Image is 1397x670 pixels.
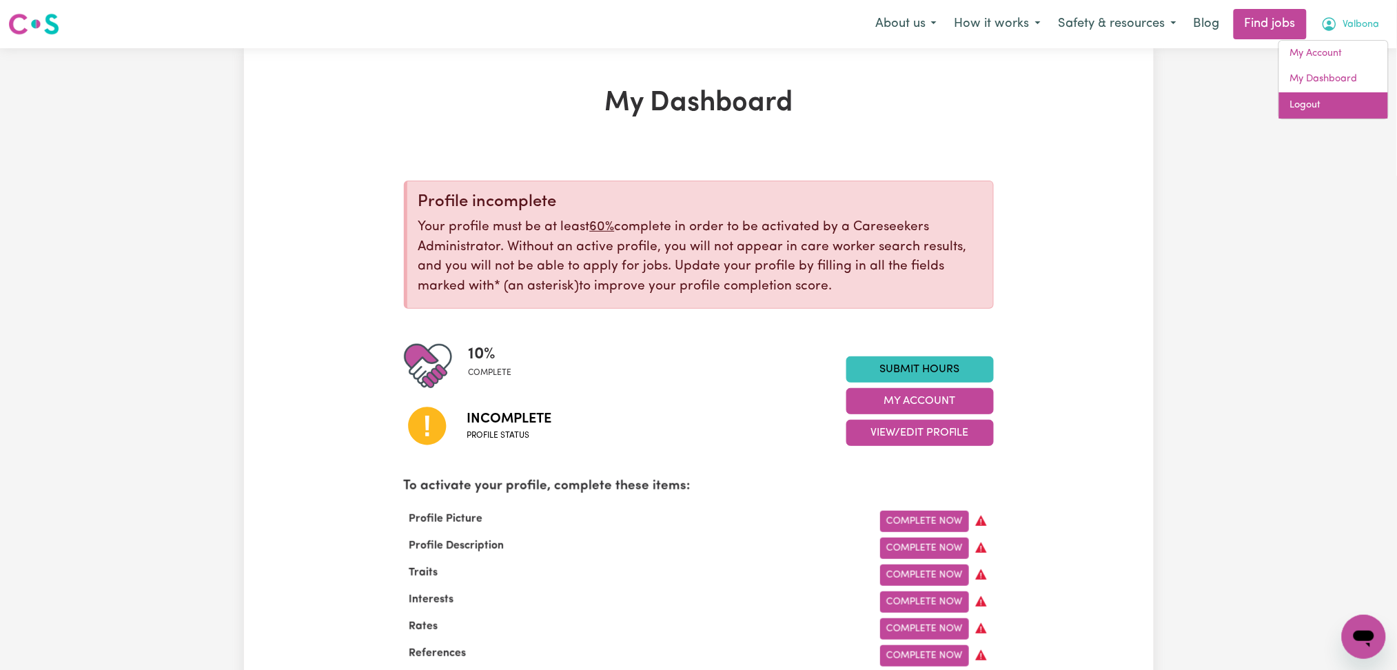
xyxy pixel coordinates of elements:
[1343,17,1380,32] span: Valbona
[404,621,444,632] span: Rates
[880,591,969,613] a: Complete Now
[404,567,444,578] span: Traits
[495,280,580,293] span: an asterisk
[469,342,523,390] div: Profile completeness: 10%
[846,356,994,383] a: Submit Hours
[404,594,460,605] span: Interests
[1279,41,1388,67] a: My Account
[846,420,994,446] button: View/Edit Profile
[1050,10,1185,39] button: Safety & resources
[8,8,59,40] a: Careseekers logo
[880,538,969,559] a: Complete Now
[418,192,982,212] div: Profile incomplete
[469,342,512,367] span: 10 %
[846,388,994,414] button: My Account
[1279,92,1388,119] a: Logout
[418,218,982,297] p: Your profile must be at least complete in order to be activated by a Careseekers Administrator. W...
[590,221,615,234] u: 60%
[1312,10,1389,39] button: My Account
[8,12,59,37] img: Careseekers logo
[404,648,472,659] span: References
[1279,66,1388,92] a: My Dashboard
[404,87,994,120] h1: My Dashboard
[467,429,552,442] span: Profile status
[880,511,969,532] a: Complete Now
[404,477,994,497] p: To activate your profile, complete these items:
[866,10,946,39] button: About us
[880,618,969,640] a: Complete Now
[469,367,512,379] span: complete
[880,645,969,667] a: Complete Now
[404,514,489,525] span: Profile Picture
[404,540,510,551] span: Profile Description
[467,409,552,429] span: Incomplete
[1278,40,1389,119] div: My Account
[946,10,1050,39] button: How it works
[880,565,969,586] a: Complete Now
[1185,9,1228,39] a: Blog
[1342,615,1386,659] iframe: Button to launch messaging window
[1234,9,1307,39] a: Find jobs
